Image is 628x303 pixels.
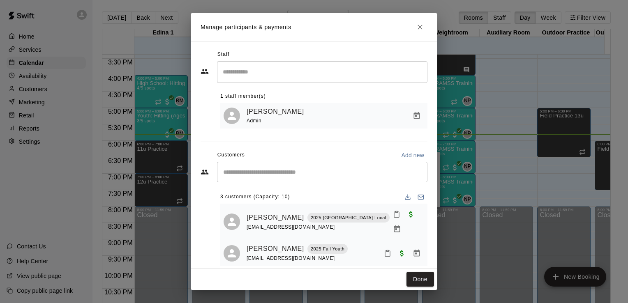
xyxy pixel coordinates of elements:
[247,118,261,124] span: Admin
[247,255,335,261] span: [EMAIL_ADDRESS][DOMAIN_NAME]
[224,245,240,262] div: Carter Hagen
[217,61,427,83] div: Search staff
[247,224,335,230] span: [EMAIL_ADDRESS][DOMAIN_NAME]
[406,272,434,287] button: Done
[217,48,229,61] span: Staff
[217,162,427,182] div: Start typing to search customers...
[224,213,240,230] div: Benjamin Gannon
[247,212,304,223] a: [PERSON_NAME]
[224,108,240,124] div: Nick Pinkelman
[247,106,304,117] a: [PERSON_NAME]
[201,67,209,76] svg: Staff
[247,243,304,254] a: [PERSON_NAME]
[217,149,245,162] span: Customers
[395,249,409,256] span: Paid with Credit
[381,246,395,260] button: Mark attendance
[409,108,424,123] button: Manage bookings & payment
[220,90,266,103] span: 1 staff member(s)
[414,191,427,204] button: Email participants
[401,191,414,204] button: Download list
[390,222,404,236] button: Manage bookings & payment
[398,149,427,162] button: Add new
[409,246,424,261] button: Manage bookings & payment
[311,246,344,252] p: 2025 Fall Youth
[401,151,424,159] p: Add new
[201,168,209,176] svg: Customers
[311,214,386,221] p: 2025 [GEOGRAPHIC_DATA] Local
[404,211,418,218] span: Paid with Credit
[220,191,290,204] span: 3 customers (Capacity: 10)
[413,20,427,34] button: Close
[390,207,404,221] button: Mark attendance
[201,23,291,32] p: Manage participants & payments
